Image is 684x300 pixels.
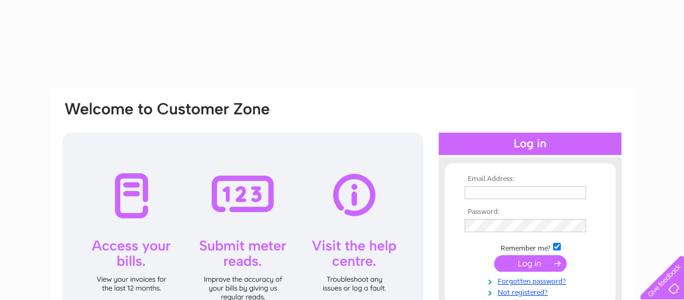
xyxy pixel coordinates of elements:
[465,275,598,286] a: Forgotten password?
[462,241,598,253] td: Remember me?
[462,208,598,216] th: Password:
[462,175,598,183] th: Email Address:
[494,255,567,272] input: Submit
[465,286,598,297] a: Not registered?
